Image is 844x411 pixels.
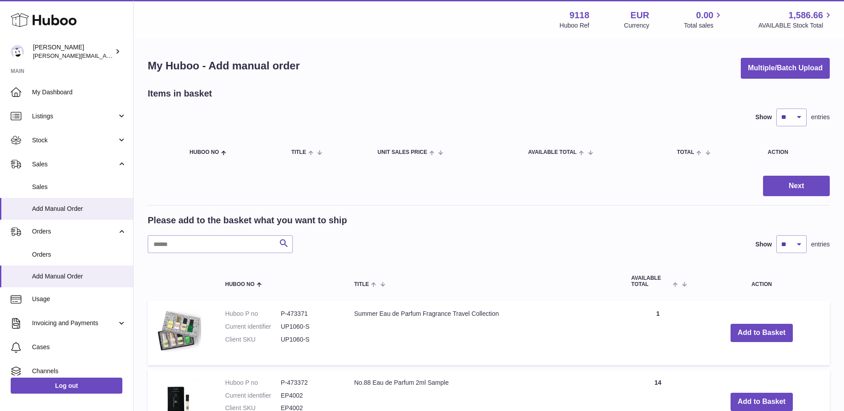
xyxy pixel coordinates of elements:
dd: UP1060-S [281,322,336,331]
span: My Dashboard [32,88,126,97]
span: AVAILABLE Total [528,149,577,155]
a: 0.00 Total sales [684,9,723,30]
img: freddie.sawkins@czechandspeake.com [11,45,24,58]
div: Currency [624,21,650,30]
dt: Huboo P no [225,379,281,387]
span: Cases [32,343,126,351]
div: Action [768,149,821,155]
span: 1,586.66 [788,9,823,21]
span: Title [354,282,369,287]
div: Huboo Ref [560,21,590,30]
a: 1,586.66 AVAILABLE Stock Total [758,9,833,30]
dt: Current identifier [225,391,281,400]
span: Orders [32,250,126,259]
a: Log out [11,378,122,394]
td: Summer Eau de Parfum Fragrance Travel Collection [345,301,622,365]
dd: UP1060-S [281,335,336,344]
dd: P-473372 [281,379,336,387]
dt: Huboo P no [225,310,281,318]
span: [PERSON_NAME][EMAIL_ADDRESS][PERSON_NAME][DOMAIN_NAME] [33,52,226,59]
dt: Current identifier [225,322,281,331]
span: 0.00 [696,9,714,21]
span: Huboo no [190,149,219,155]
img: Summer Eau de Parfum Fragrance Travel Collection [157,310,201,354]
div: [PERSON_NAME] [33,43,113,60]
button: Multiple/Batch Upload [741,58,830,79]
strong: EUR [630,9,649,21]
button: Add to Basket [731,324,793,342]
dd: P-473371 [281,310,336,318]
button: Add to Basket [731,393,793,411]
span: Sales [32,183,126,191]
span: Unit Sales Price [378,149,427,155]
span: Add Manual Order [32,205,126,213]
span: entries [811,240,830,249]
span: Channels [32,367,126,375]
label: Show [755,113,772,121]
span: Listings [32,112,117,121]
span: AVAILABLE Stock Total [758,21,833,30]
span: Invoicing and Payments [32,319,117,327]
dt: Client SKU [225,335,281,344]
span: AVAILABLE Total [631,275,671,287]
strong: 9118 [569,9,590,21]
td: 1 [622,301,694,365]
span: Add Manual Order [32,272,126,281]
span: Title [291,149,306,155]
span: Orders [32,227,117,236]
h2: Items in basket [148,88,212,100]
label: Show [755,240,772,249]
span: Huboo no [225,282,254,287]
span: entries [811,113,830,121]
th: Action [694,266,830,296]
h2: Please add to the basket what you want to ship [148,214,347,226]
span: Total [677,149,694,155]
h1: My Huboo - Add manual order [148,59,300,73]
span: Sales [32,160,117,169]
span: Usage [32,295,126,303]
button: Next [763,176,830,197]
dd: EP4002 [281,391,336,400]
span: Stock [32,136,117,145]
span: Total sales [684,21,723,30]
